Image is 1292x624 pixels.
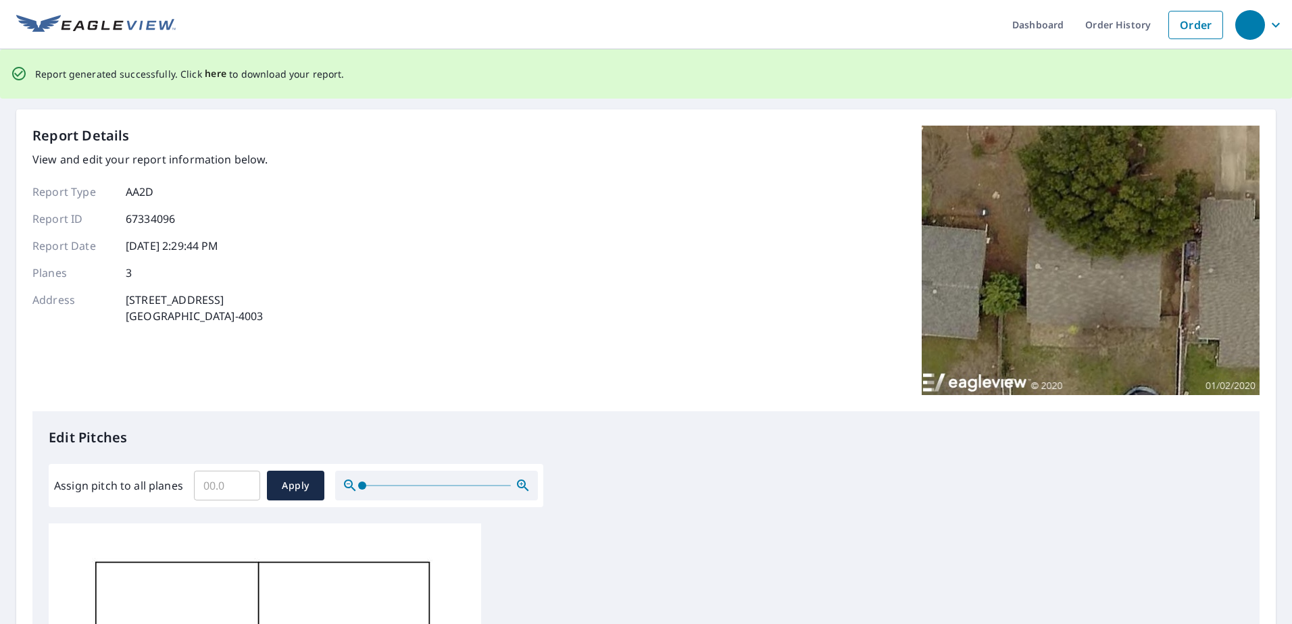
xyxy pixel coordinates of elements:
[278,477,314,494] span: Apply
[32,151,268,167] p: View and edit your report information below.
[267,471,324,500] button: Apply
[49,427,1243,448] p: Edit Pitches
[32,292,114,324] p: Address
[32,238,114,254] p: Report Date
[126,292,263,324] p: [STREET_ADDRESS] [GEOGRAPHIC_DATA]-4003
[1168,11,1223,39] a: Order
[32,126,130,146] p: Report Details
[922,126,1260,396] img: Top image
[32,184,114,200] p: Report Type
[54,477,183,494] label: Assign pitch to all planes
[126,184,154,200] p: AA2D
[32,265,114,281] p: Planes
[32,211,114,227] p: Report ID
[126,238,219,254] p: [DATE] 2:29:44 PM
[194,467,260,504] input: 00.0
[126,265,132,281] p: 3
[126,211,175,227] p: 67334096
[205,66,227,82] button: here
[16,15,176,35] img: EV Logo
[35,66,345,82] p: Report generated successfully. Click to download your report.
